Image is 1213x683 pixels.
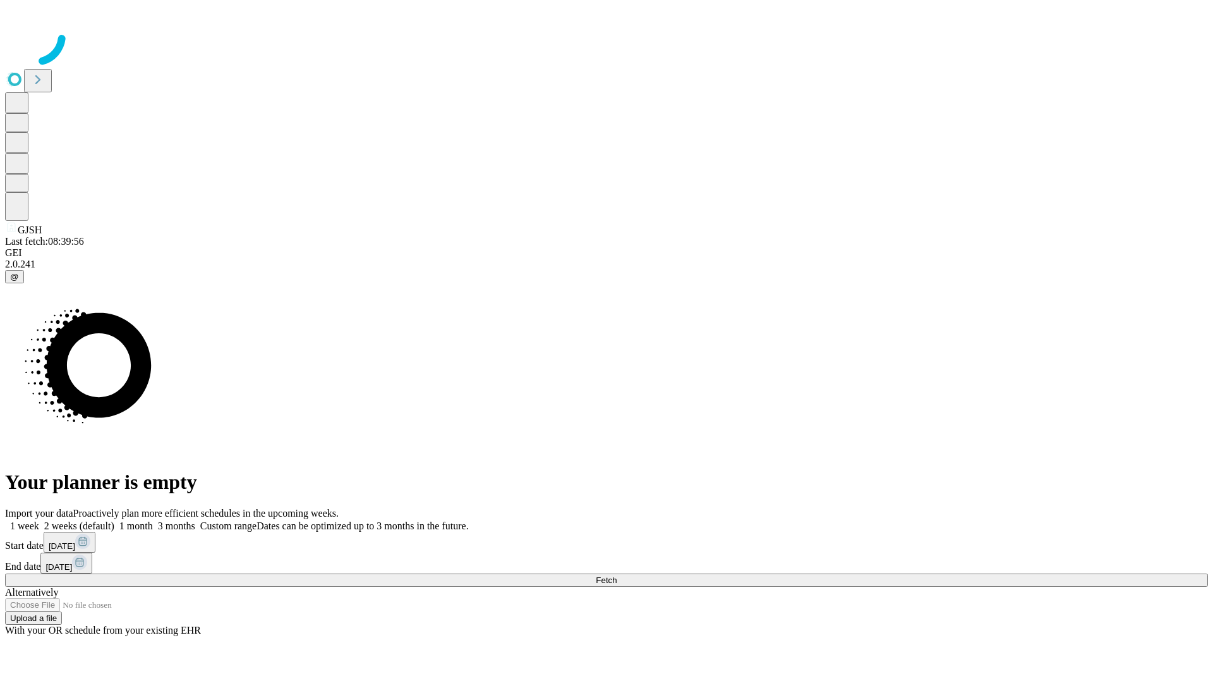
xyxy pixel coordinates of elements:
[200,520,256,531] span: Custom range
[44,532,95,553] button: [DATE]
[10,272,19,281] span: @
[45,562,72,572] span: [DATE]
[5,259,1208,270] div: 2.0.241
[5,553,1208,574] div: End date
[5,612,62,625] button: Upload a file
[73,508,339,519] span: Proactively plan more efficient schedules in the upcoming weeks.
[5,270,24,283] button: @
[44,520,114,531] span: 2 weeks (default)
[5,574,1208,587] button: Fetch
[119,520,153,531] span: 1 month
[5,508,73,519] span: Import your data
[158,520,195,531] span: 3 months
[5,625,201,636] span: With your OR schedule from your existing EHR
[5,236,84,247] span: Last fetch: 08:39:56
[5,532,1208,553] div: Start date
[10,520,39,531] span: 1 week
[18,225,42,235] span: GJSH
[40,553,92,574] button: [DATE]
[596,575,617,585] span: Fetch
[256,520,468,531] span: Dates can be optimized up to 3 months in the future.
[5,587,58,598] span: Alternatively
[5,247,1208,259] div: GEI
[49,541,75,551] span: [DATE]
[5,471,1208,494] h1: Your planner is empty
